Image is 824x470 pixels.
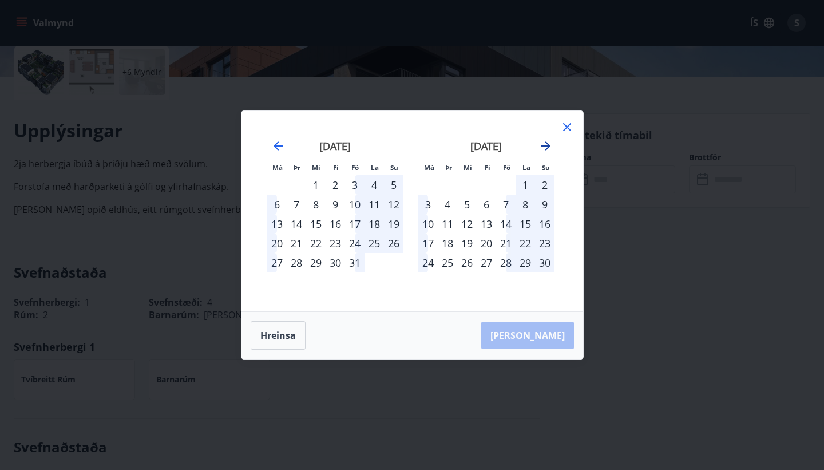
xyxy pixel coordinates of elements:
[365,234,384,253] div: 25
[535,234,554,253] td: Choose sunnudagur, 23. nóvember 2025 as your check-in date. It’s available.
[496,214,516,234] td: Choose föstudagur, 14. nóvember 2025 as your check-in date. It’s available.
[345,175,365,195] div: 3
[365,175,384,195] div: 4
[306,253,326,272] td: Choose miðvikudagur, 29. október 2025 as your check-in date. It’s available.
[457,195,477,214] div: 5
[496,253,516,272] td: Choose föstudagur, 28. nóvember 2025 as your check-in date. It’s available.
[345,195,365,214] td: Choose föstudagur, 10. október 2025 as your check-in date. It’s available.
[418,195,438,214] td: Choose mánudagur, 3. nóvember 2025 as your check-in date. It’s available.
[267,214,287,234] div: 13
[516,175,535,195] td: Choose laugardagur, 1. nóvember 2025 as your check-in date. It’s available.
[496,253,516,272] div: 28
[418,253,438,272] div: 24
[477,253,496,272] div: 27
[306,214,326,234] td: Choose miðvikudagur, 15. október 2025 as your check-in date. It’s available.
[345,195,365,214] div: 10
[477,253,496,272] td: Choose fimmtudagur, 27. nóvember 2025 as your check-in date. It’s available.
[496,195,516,214] div: 7
[477,195,496,214] td: Choose fimmtudagur, 6. nóvember 2025 as your check-in date. It’s available.
[326,175,345,195] td: Choose fimmtudagur, 2. október 2025 as your check-in date. It’s available.
[371,163,379,172] small: La
[438,234,457,253] td: Choose þriðjudagur, 18. nóvember 2025 as your check-in date. It’s available.
[522,163,530,172] small: La
[326,175,345,195] div: 2
[267,234,287,253] div: 20
[503,163,510,172] small: Fö
[384,195,403,214] div: 12
[516,214,535,234] div: 15
[535,195,554,214] td: Choose sunnudagur, 9. nóvember 2025 as your check-in date. It’s available.
[457,214,477,234] div: 12
[306,195,326,214] div: 8
[477,214,496,234] div: 13
[384,214,403,234] div: 19
[326,195,345,214] div: 9
[477,195,496,214] div: 6
[470,139,502,153] strong: [DATE]
[306,175,326,195] td: Choose miðvikudagur, 1. október 2025 as your check-in date. It’s available.
[271,139,285,153] div: Move backward to switch to the previous month.
[365,175,384,195] td: Choose laugardagur, 4. október 2025 as your check-in date. It’s available.
[457,234,477,253] div: 19
[418,234,438,253] div: 17
[287,214,306,234] div: 14
[457,234,477,253] td: Choose miðvikudagur, 19. nóvember 2025 as your check-in date. It’s available.
[418,214,438,234] div: 10
[463,163,472,172] small: Mi
[535,175,554,195] td: Choose sunnudagur, 2. nóvember 2025 as your check-in date. It’s available.
[438,253,457,272] div: 25
[535,214,554,234] td: Choose sunnudagur, 16. nóvember 2025 as your check-in date. It’s available.
[267,195,287,214] div: 6
[457,253,477,272] div: 26
[306,234,326,253] div: 22
[267,214,287,234] td: Choose mánudagur, 13. október 2025 as your check-in date. It’s available.
[365,234,384,253] td: Choose laugardagur, 25. október 2025 as your check-in date. It’s available.
[477,214,496,234] td: Choose fimmtudagur, 13. nóvember 2025 as your check-in date. It’s available.
[306,253,326,272] div: 29
[542,163,550,172] small: Su
[457,214,477,234] td: Choose miðvikudagur, 12. nóvember 2025 as your check-in date. It’s available.
[457,253,477,272] td: Choose miðvikudagur, 26. nóvember 2025 as your check-in date. It’s available.
[365,195,384,214] div: 11
[438,253,457,272] td: Choose þriðjudagur, 25. nóvember 2025 as your check-in date. It’s available.
[539,139,553,153] div: Move forward to switch to the next month.
[319,139,351,153] strong: [DATE]
[496,234,516,253] div: 21
[306,175,326,195] div: 1
[287,195,306,214] div: 7
[438,195,457,214] div: 4
[365,214,384,234] td: Choose laugardagur, 18. október 2025 as your check-in date. It’s available.
[384,214,403,234] td: Choose sunnudagur, 19. október 2025 as your check-in date. It’s available.
[418,234,438,253] td: Choose mánudagur, 17. nóvember 2025 as your check-in date. It’s available.
[351,163,359,172] small: Fö
[267,195,287,214] td: Choose mánudagur, 6. október 2025 as your check-in date. It’s available.
[496,195,516,214] td: Choose föstudagur, 7. nóvember 2025 as your check-in date. It’s available.
[267,253,287,272] td: Choose mánudagur, 27. október 2025 as your check-in date. It’s available.
[326,234,345,253] td: Choose fimmtudagur, 23. október 2025 as your check-in date. It’s available.
[294,163,300,172] small: Þr
[326,234,345,253] div: 23
[516,253,535,272] td: Choose laugardagur, 29. nóvember 2025 as your check-in date. It’s available.
[365,195,384,214] td: Choose laugardagur, 11. október 2025 as your check-in date. It’s available.
[384,195,403,214] td: Choose sunnudagur, 12. október 2025 as your check-in date. It’s available.
[326,195,345,214] td: Choose fimmtudagur, 9. október 2025 as your check-in date. It’s available.
[535,234,554,253] div: 23
[516,234,535,253] div: 22
[345,253,365,272] td: Choose föstudagur, 31. október 2025 as your check-in date. It’s available.
[287,253,306,272] td: Choose þriðjudagur, 28. október 2025 as your check-in date. It’s available.
[272,163,283,172] small: Má
[384,175,403,195] div: 5
[345,253,365,272] div: 31
[384,234,403,253] div: 26
[326,253,345,272] td: Choose fimmtudagur, 30. október 2025 as your check-in date. It’s available.
[312,163,320,172] small: Mi
[287,253,306,272] div: 28
[267,253,287,272] div: 27
[345,214,365,234] div: 17
[365,214,384,234] div: 18
[418,195,438,214] div: 3
[418,214,438,234] td: Choose mánudagur, 10. nóvember 2025 as your check-in date. It’s available.
[345,234,365,253] div: 24
[424,163,434,172] small: Má
[438,214,457,234] div: 11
